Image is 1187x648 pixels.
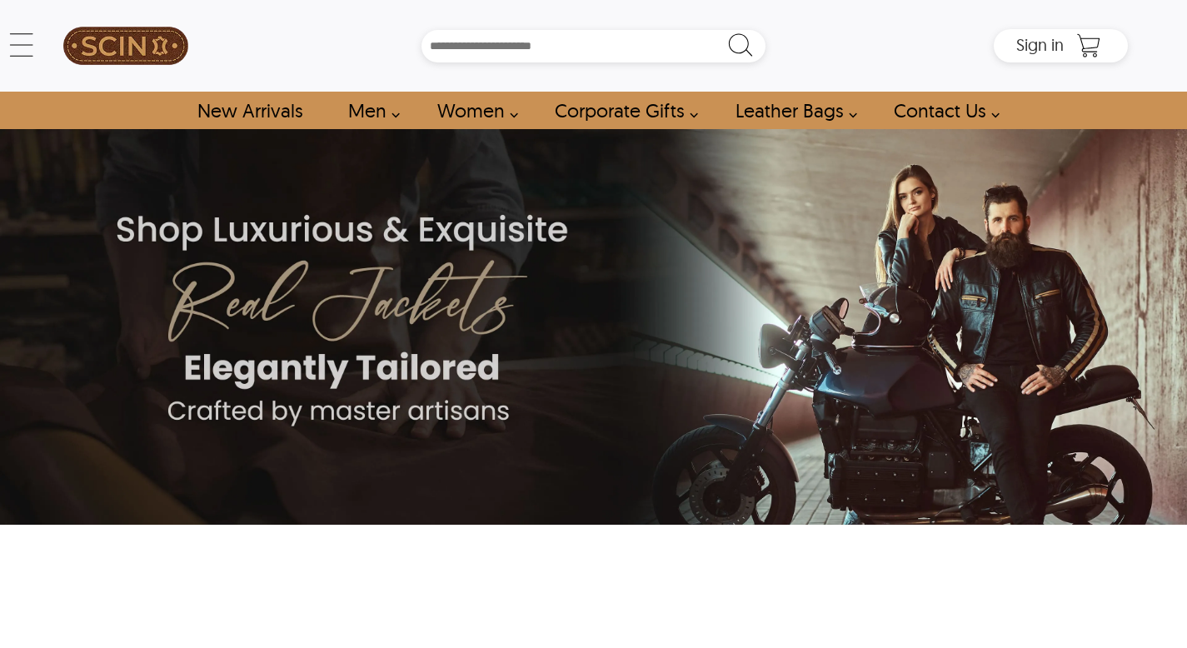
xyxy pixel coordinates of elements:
a: Sign in [1016,40,1064,53]
span: Sign in [1016,34,1064,55]
a: Shop New Arrivals [178,92,321,129]
a: Shop Leather Bags [716,92,866,129]
a: Shopping Cart [1072,33,1105,58]
img: SCIN [63,8,188,83]
iframe: chat widget [1084,544,1187,623]
a: shop men's leather jackets [329,92,409,129]
a: contact-us [875,92,1009,129]
a: SCIN [59,8,192,83]
a: Shop Leather Corporate Gifts [536,92,707,129]
a: Shop Women Leather Jackets [418,92,527,129]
